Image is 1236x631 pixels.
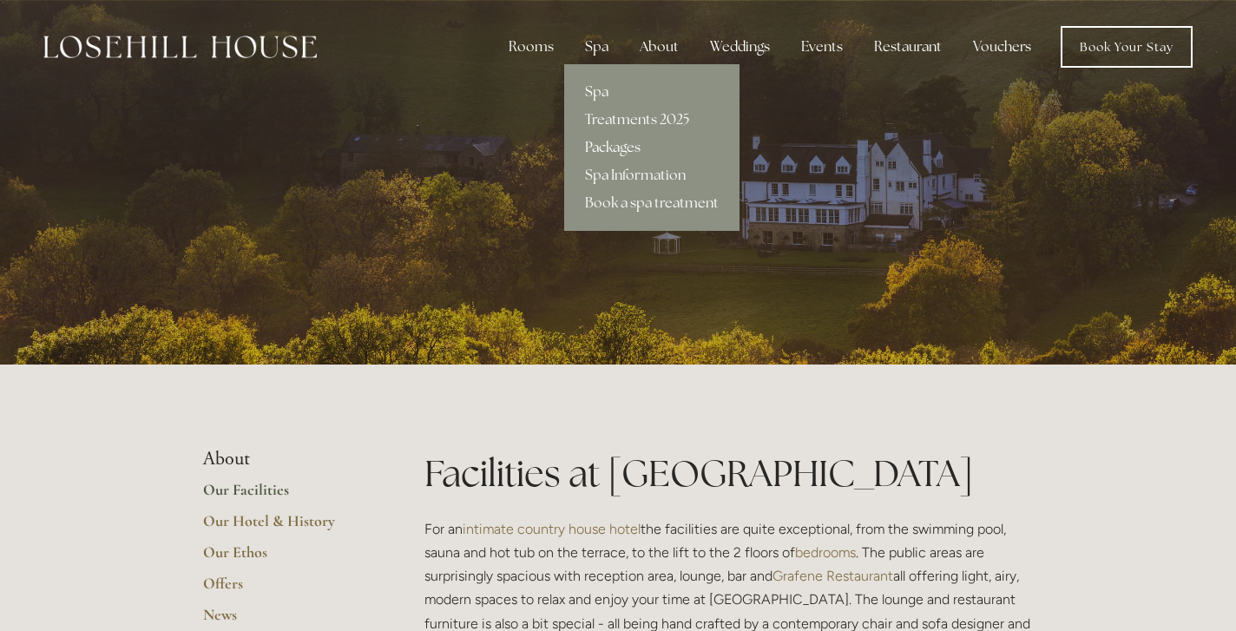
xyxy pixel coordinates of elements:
h1: Facilities at [GEOGRAPHIC_DATA] [424,448,1033,499]
div: About [626,30,693,64]
a: intimate country house hotel [463,521,641,537]
div: Spa [571,30,622,64]
li: About [203,448,369,470]
a: Our Facilities [203,480,369,511]
a: Vouchers [959,30,1045,64]
a: Offers [203,574,369,605]
a: Our Hotel & History [203,511,369,542]
a: Packages [564,134,740,161]
a: Book a spa treatment [564,189,740,217]
a: Spa [564,78,740,106]
a: Our Ethos [203,542,369,574]
a: Grafene Restaurant [772,568,893,584]
div: Weddings [696,30,784,64]
div: Restaurant [860,30,956,64]
a: Book Your Stay [1061,26,1193,68]
a: bedrooms [795,544,856,561]
div: Rooms [495,30,568,64]
a: Spa Information [564,161,740,189]
a: Treatments 2025 [564,106,740,134]
div: Events [787,30,857,64]
img: Losehill House [43,36,317,58]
